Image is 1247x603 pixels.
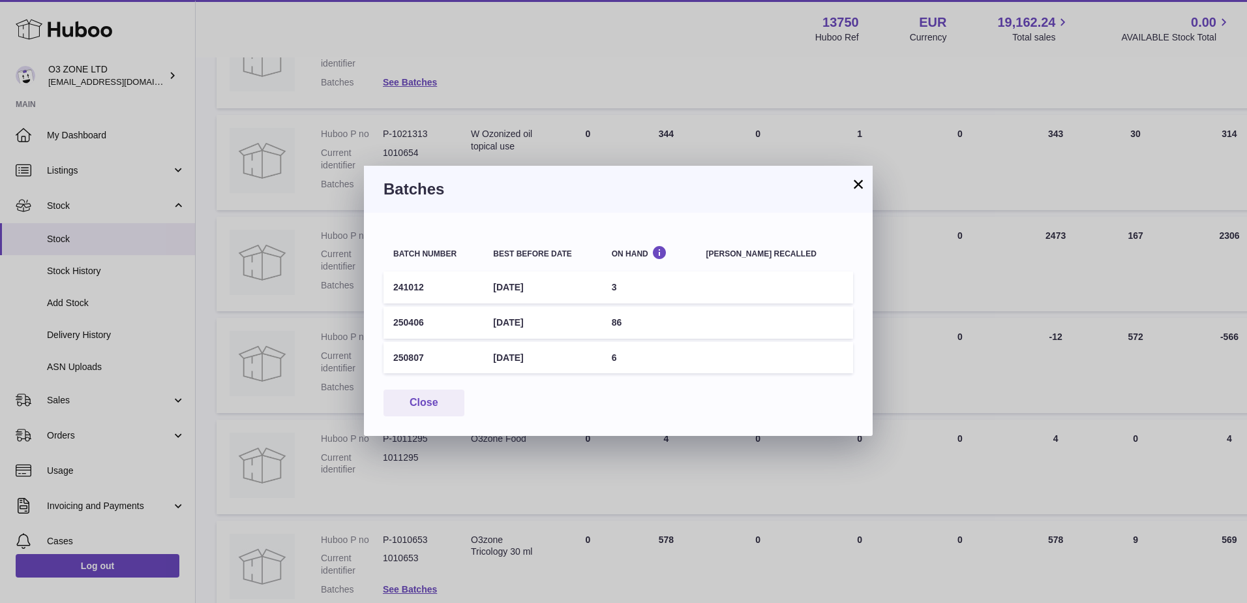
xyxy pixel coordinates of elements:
td: 3 [602,271,697,303]
td: 6 [602,342,697,374]
h3: Batches [383,179,853,200]
button: × [850,176,866,192]
button: Close [383,390,464,416]
div: Best before date [493,250,592,258]
td: [DATE] [483,342,601,374]
td: 250406 [383,307,483,339]
td: 250807 [383,342,483,374]
div: [PERSON_NAME] recalled [706,250,843,258]
td: 86 [602,307,697,339]
td: [DATE] [483,307,601,339]
div: Batch number [393,250,473,258]
td: 241012 [383,271,483,303]
td: [DATE] [483,271,601,303]
div: On Hand [612,245,687,258]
